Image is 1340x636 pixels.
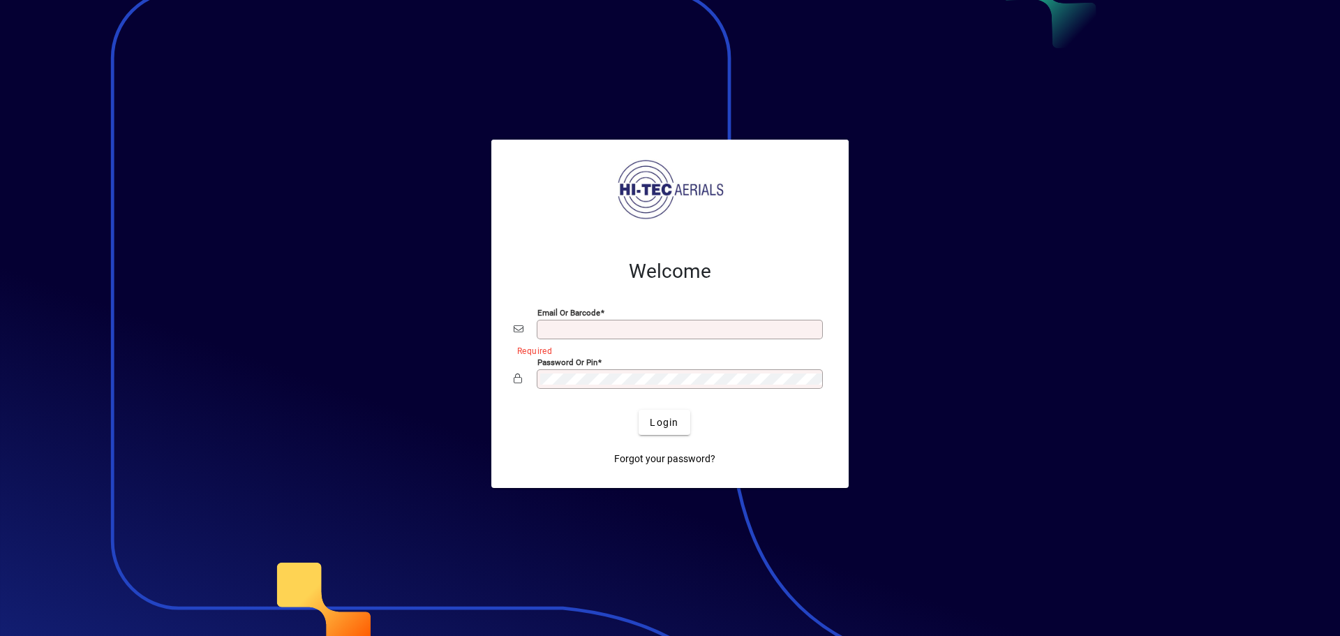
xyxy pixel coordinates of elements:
a: Forgot your password? [609,446,721,471]
span: Forgot your password? [614,452,715,466]
span: Login [650,415,678,430]
button: Login [639,410,690,435]
mat-label: Email or Barcode [537,308,600,318]
h2: Welcome [514,260,826,283]
mat-label: Password or Pin [537,357,597,367]
mat-error: Required [517,343,815,357]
